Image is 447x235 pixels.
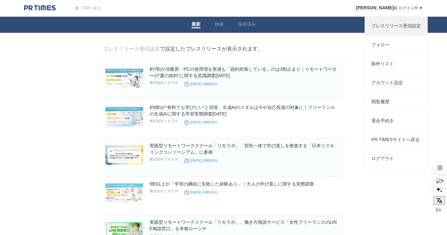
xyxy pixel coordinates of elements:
[65,6,101,10] a: TOPへ戻る
[105,181,143,206] img: 9割以上が「学習の継続に失敗した経験あり」｜大人の学び直しに関する実態調査
[365,149,427,168] a: ログアウト
[150,105,335,116] a: 約6割が“有料でも学びたい”と回答、生成AIのスキルは今や自己投資の対象に｜フリーランスの生成AIに関する学習実態調査[DATE]
[150,181,314,186] a: 9割以上が「学習の継続に失敗した経験あり」｜大人の学び直しに関する実態調査
[365,36,427,54] a: フォロー
[150,80,178,85] p: 株式会社リモラボ
[356,5,394,10] span: [PERSON_NAME]
[215,22,224,28] a: 検索
[238,22,256,28] a: 保存済み
[356,6,423,10] a: [PERSON_NAME]様 ログイン中 ▼
[105,104,143,129] img: 約6割が“有料でも学びたい”と回答、生成AIのスキルは今や自己投資の対象に｜フリーランスの生成AIに関する学習実態調査2025
[103,46,160,51] a: プレスリリース受信設定
[75,6,79,10] img: arrow.png
[150,119,178,123] p: 株式会社リモラボ
[24,5,56,11] img: logo.png
[365,17,427,35] a: プレスリリース受信設定
[103,46,263,52] div: で設定したプレスリリースが表示されます。
[105,142,143,167] img: 実践型リモートワークスクール「リモラボ」、官民一体で学び直しを推進する「日本リスキリングコンソーシアム」に参画
[150,189,178,194] p: 株式会社リモラボ
[150,67,337,78] a: 約7割が冷暖房・PCの使用増を実感も「節約対策している」のは3割止まり｜リモートワーカーの“夏の節約”に関する意識調査[DATE]
[184,82,218,86] time: [DATE] 10時00分
[184,120,218,124] time: [DATE] 10時00分
[150,157,178,162] p: 株式会社リモラボ
[191,22,200,28] a: 最新
[365,131,427,149] a: PR TIMESサイトへ戻る
[365,74,427,92] a: アカウント設定
[365,55,427,73] a: 除外リスト
[184,190,218,194] time: [DATE] 10時10分
[365,112,427,130] a: 退会手続き
[150,220,337,231] a: 実践型リモートワークスクール「リモラボ」、働き方相談サービス「女性フリーランスのLINE相談窓口」を本格ローンチ
[150,143,334,155] a: 実践型リモートワークスクール「リモラボ」、官民一体で学び直しを推進する「日本リスキリングコンソーシアム」に参画
[184,158,218,162] time: [DATE] 10時00分
[105,66,143,91] img: 約7割が冷暖房・PCの使用増を実感も「節約対策している」のは3割止まり｜リモートワーカーの“夏の節約”に関する意識調査2025
[365,93,427,111] a: 閲覧履歴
